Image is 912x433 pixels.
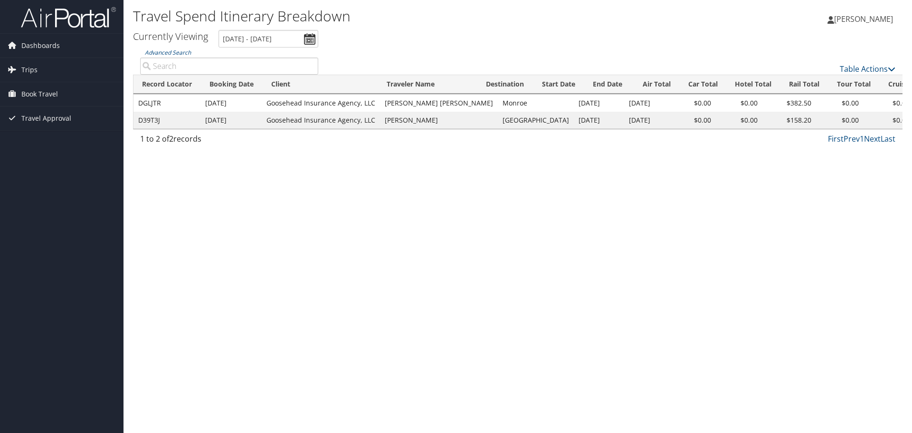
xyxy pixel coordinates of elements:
th: Start Date: activate to sort column ascending [533,75,584,94]
a: Last [881,134,895,144]
th: Hotel Total: activate to sort column ascending [726,75,780,94]
td: $0.00 [671,95,716,112]
th: Traveler Name: activate to sort column ascending [378,75,477,94]
td: Monroe [498,95,574,112]
td: [PERSON_NAME] [PERSON_NAME] [380,95,498,112]
th: Car Total: activate to sort column ascending [679,75,726,94]
div: 1 to 2 of records [140,133,318,149]
h1: Travel Spend Itinerary Breakdown [133,6,646,26]
img: airportal-logo.png [21,6,116,29]
a: First [828,134,844,144]
td: [DATE] [574,112,624,129]
td: $382.50 [762,95,816,112]
td: $0.00 [816,95,864,112]
td: $0.00 [816,112,864,129]
input: Advanced Search [140,58,318,75]
th: Destination: activate to sort column ascending [477,75,533,94]
td: [PERSON_NAME] [380,112,498,129]
span: Travel Approval [21,106,71,130]
a: Next [864,134,881,144]
span: 2 [169,134,173,144]
a: Prev [844,134,860,144]
span: Dashboards [21,34,60,58]
th: Client: activate to sort column ascending [263,75,378,94]
td: [DATE] [200,112,262,129]
th: Rail Total: activate to sort column ascending [780,75,828,94]
span: Trips [21,58,38,82]
td: $0.00 [716,95,762,112]
td: DGLJTR [133,95,200,112]
h3: Currently Viewing [133,30,208,43]
td: D39T3J [133,112,200,129]
span: Book Travel [21,82,58,106]
td: $158.20 [762,112,816,129]
td: [GEOGRAPHIC_DATA] [498,112,574,129]
th: Tour Total: activate to sort column ascending [828,75,879,94]
th: Record Locator: activate to sort column ascending [133,75,201,94]
td: Goosehead Insurance Agency, LLC [262,112,380,129]
td: [DATE] [624,112,671,129]
a: [PERSON_NAME] [827,5,902,33]
th: Booking Date: activate to sort column ascending [201,75,263,94]
th: Air Total: activate to sort column ascending [634,75,679,94]
td: $0.00 [716,112,762,129]
td: [DATE] [200,95,262,112]
input: [DATE] - [DATE] [218,30,318,48]
th: End Date: activate to sort column ascending [584,75,634,94]
a: Table Actions [840,64,895,74]
td: [DATE] [624,95,671,112]
td: Goosehead Insurance Agency, LLC [262,95,380,112]
a: Advanced Search [145,48,191,57]
td: $0.00 [671,112,716,129]
a: 1 [860,134,864,144]
td: [DATE] [574,95,624,112]
span: [PERSON_NAME] [834,14,893,24]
